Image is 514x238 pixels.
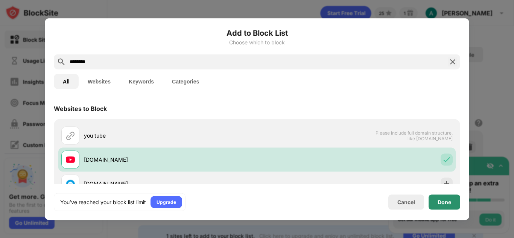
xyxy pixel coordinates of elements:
button: Websites [79,74,120,89]
img: favicons [66,179,75,188]
div: [DOMAIN_NAME] [84,180,257,188]
button: All [54,74,79,89]
div: [DOMAIN_NAME] [84,156,257,164]
img: url.svg [66,131,75,140]
div: Done [438,199,451,205]
div: Upgrade [157,198,176,206]
button: Categories [163,74,208,89]
img: search.svg [57,57,66,66]
div: Choose which to block [54,39,460,45]
span: Please include full domain structure, like [DOMAIN_NAME] [375,130,453,141]
div: You’ve reached your block list limit [60,198,146,206]
div: you tube [84,132,257,139]
button: Keywords [120,74,163,89]
img: favicons [66,155,75,164]
div: Cancel [397,199,415,205]
h6: Add to Block List [54,27,460,38]
img: search-close [448,57,457,66]
div: Websites to Block [54,105,107,112]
